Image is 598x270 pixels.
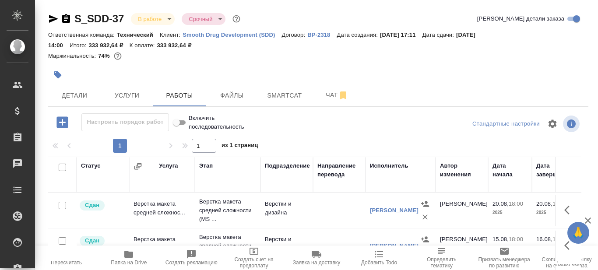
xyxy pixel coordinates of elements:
[135,15,164,23] button: В работе
[380,32,422,38] p: [DATE] 17:11
[260,231,313,261] td: Верстки и дизайна
[542,113,563,134] span: Настроить таблицу
[477,14,564,23] span: [PERSON_NAME] детали заказа
[160,245,223,270] button: Создать рекламацию
[370,161,408,170] div: Исполнитель
[492,244,528,252] p: 2025
[552,200,567,207] p: 19:30
[160,32,183,38] p: Клиент:
[50,113,74,131] button: Добавить работу
[316,90,358,101] span: Чат
[199,197,256,224] p: Верстка макета средней сложности (MS ...
[129,195,195,226] td: Верстка макета средней сложнос...
[552,236,567,242] p: 13:00
[541,256,593,269] span: Скопировать ссылку на оценку заказа
[571,224,586,242] span: 🙏
[186,15,215,23] button: Срочный
[211,90,253,101] span: Файлы
[260,195,313,226] td: Верстки и дизайна
[35,245,98,270] button: Пересчитать
[182,13,225,25] div: В работе
[106,90,148,101] span: Услуги
[492,161,528,179] div: Дата начала
[348,245,410,270] button: Добавить Todo
[48,65,67,84] button: Добавить тэг
[228,256,280,269] span: Создать счет на предоплату
[129,231,195,261] td: Верстка макета средней сложнос...
[419,210,432,224] button: Удалить
[112,50,123,62] button: 73440.90 RUB;
[307,32,337,38] p: ВР-2318
[85,201,99,210] p: Сдан
[440,161,484,179] div: Автор изменения
[536,200,552,207] p: 20.08,
[231,13,242,25] button: Доп статусы указывают на важность/срочность заказа
[370,242,419,249] a: [PERSON_NAME]
[361,259,397,266] span: Добавить Todo
[199,233,256,259] p: Верстка макета средней сложности (MS ...
[536,244,571,252] p: 2025
[559,235,580,256] button: Здесь прячутся важные кнопки
[436,195,488,226] td: [PERSON_NAME]
[53,90,95,101] span: Детали
[436,231,488,261] td: [PERSON_NAME]
[370,207,419,214] a: [PERSON_NAME]
[293,259,340,266] span: Заявка на доставку
[338,90,348,101] svg: Отписаться
[419,197,432,210] button: Назначить
[117,32,160,38] p: Технический
[48,53,98,59] p: Маржинальность:
[85,236,99,245] p: Сдан
[98,245,160,270] button: Папка на Drive
[88,42,129,49] p: 333 932,64 ₽
[282,32,308,38] p: Договор:
[98,53,112,59] p: 74%
[536,208,571,217] p: 2025
[563,116,581,132] span: Посмотреть информацию
[536,236,552,242] p: 16.08,
[559,200,580,221] button: Здесь прячутся важные кнопки
[422,32,456,38] p: Дата сдачи:
[492,208,528,217] p: 2025
[159,161,178,170] div: Услуга
[492,200,509,207] p: 20.08,
[48,32,117,38] p: Ответственная команда:
[535,245,598,270] button: Скопировать ссылку на оценку заказа
[183,32,281,38] p: Smooth Drug Development (SDD)
[473,245,535,270] button: Призвать менеджера по развитию
[265,161,310,170] div: Подразделение
[79,200,125,211] div: Менеджер проверил работу исполнителя, передает ее на следующий этап
[509,200,523,207] p: 18:00
[567,222,589,244] button: 🙏
[223,245,285,270] button: Создать счет на предоплату
[415,256,468,269] span: Определить тематику
[264,90,306,101] span: Smartcat
[131,13,175,25] div: В работе
[478,256,530,269] span: Призвать менеджера по развитию
[165,259,218,266] span: Создать рекламацию
[317,161,361,179] div: Направление перевода
[130,42,157,49] p: К оплате:
[61,14,71,24] button: Скопировать ссылку
[492,236,509,242] p: 15.08,
[470,117,542,131] div: split button
[199,161,213,170] div: Этап
[419,233,432,246] button: Назначить
[307,31,337,38] a: ВР-2318
[74,13,124,25] a: S_SDD-37
[134,162,142,171] button: Сгруппировать
[158,90,201,101] span: Работы
[81,161,101,170] div: Статус
[337,32,380,38] p: Дата создания:
[51,259,82,266] span: Пересчитать
[79,235,125,247] div: Менеджер проверил работу исполнителя, передает ее на следующий этап
[183,31,281,38] a: Smooth Drug Development (SDD)
[222,140,258,153] span: из 1 страниц
[189,114,244,131] span: Включить последовательность
[70,42,88,49] p: Итого:
[509,236,523,242] p: 18:00
[111,259,147,266] span: Папка на Drive
[48,14,59,24] button: Скопировать ссылку для ЯМессенджера
[157,42,197,49] p: 333 932,64 ₽
[410,245,473,270] button: Определить тематику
